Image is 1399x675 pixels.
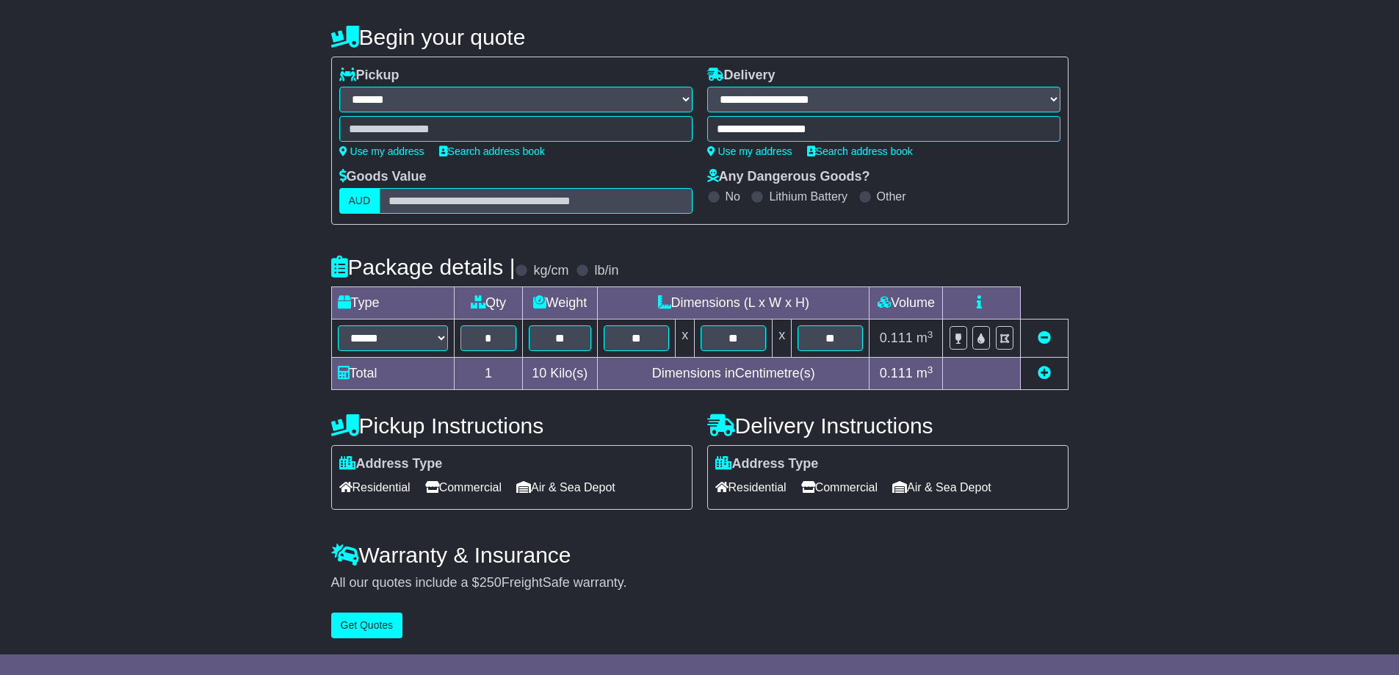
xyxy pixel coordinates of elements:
[522,287,598,320] td: Weight
[880,331,913,345] span: 0.111
[807,145,913,157] a: Search address book
[331,25,1069,49] h4: Begin your quote
[532,366,546,380] span: 10
[598,358,870,390] td: Dimensions in Centimetre(s)
[425,476,502,499] span: Commercial
[331,358,455,390] td: Total
[707,68,776,84] label: Delivery
[769,189,847,203] label: Lithium Battery
[331,255,516,279] h4: Package details |
[594,263,618,279] label: lb/in
[331,613,403,638] button: Get Quotes
[917,366,933,380] span: m
[892,476,991,499] span: Air & Sea Depot
[715,476,787,499] span: Residential
[331,414,693,438] h4: Pickup Instructions
[726,189,740,203] label: No
[331,543,1069,567] h4: Warranty & Insurance
[480,575,502,590] span: 250
[707,414,1069,438] h4: Delivery Instructions
[801,476,878,499] span: Commercial
[773,320,792,358] td: x
[339,188,380,214] label: AUD
[928,364,933,375] sup: 3
[339,476,411,499] span: Residential
[1038,366,1051,380] a: Add new item
[339,145,424,157] a: Use my address
[331,575,1069,591] div: All our quotes include a $ FreightSafe warranty.
[331,287,455,320] td: Type
[928,329,933,340] sup: 3
[516,476,615,499] span: Air & Sea Depot
[339,169,427,185] label: Goods Value
[455,287,522,320] td: Qty
[439,145,545,157] a: Search address book
[880,366,913,380] span: 0.111
[707,169,870,185] label: Any Dangerous Goods?
[339,68,400,84] label: Pickup
[598,287,870,320] td: Dimensions (L x W x H)
[1038,331,1051,345] a: Remove this item
[870,287,943,320] td: Volume
[533,263,568,279] label: kg/cm
[522,358,598,390] td: Kilo(s)
[917,331,933,345] span: m
[676,320,695,358] td: x
[715,456,819,472] label: Address Type
[455,358,522,390] td: 1
[877,189,906,203] label: Other
[339,456,443,472] label: Address Type
[707,145,792,157] a: Use my address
